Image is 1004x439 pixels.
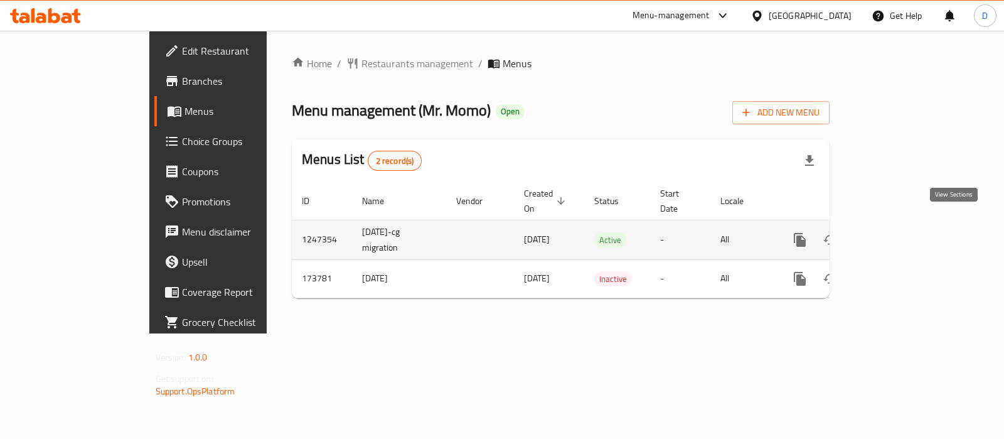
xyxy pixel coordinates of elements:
a: Menus [154,96,317,126]
div: Export file [794,146,825,176]
li: / [478,56,483,71]
td: 1247354 [292,220,352,259]
td: - [650,220,710,259]
span: Open [496,106,525,117]
span: Status [594,193,635,209]
li: / [337,56,341,71]
div: [GEOGRAPHIC_DATA] [769,9,852,23]
span: [DATE] [524,270,550,286]
a: Choice Groups [154,126,317,156]
a: Coupons [154,156,317,187]
table: enhanced table [292,182,916,298]
span: Restaurants management [361,56,473,71]
a: Support.OpsPlatform [156,383,235,399]
td: All [710,220,775,259]
a: Menu disclaimer [154,217,317,247]
span: 2 record(s) [368,155,422,167]
span: Active [594,233,626,247]
span: [DATE] [524,231,550,247]
div: Open [496,104,525,119]
span: Start Date [660,186,695,216]
div: Inactive [594,271,632,286]
span: Get support on: [156,371,213,387]
span: Promotions [182,194,307,209]
span: Edit Restaurant [182,43,307,58]
span: Menus [184,104,307,119]
button: Change Status [815,225,845,255]
span: Inactive [594,272,632,286]
span: Add New Menu [742,105,820,121]
th: Actions [775,182,916,220]
a: Branches [154,66,317,96]
a: Upsell [154,247,317,277]
span: Locale [720,193,760,209]
a: Restaurants management [346,56,473,71]
span: 1.0.0 [188,349,208,366]
div: Total records count [368,151,422,171]
span: Menus [503,56,531,71]
a: Promotions [154,187,317,217]
a: Edit Restaurant [154,36,317,66]
span: Grocery Checklist [182,315,307,330]
span: Created On [524,186,569,216]
h2: Menus List [302,150,422,171]
span: Coverage Report [182,285,307,300]
span: Menu management ( Mr. Momo ) [292,96,491,124]
button: more [785,264,815,294]
span: Vendor [456,193,499,209]
td: 173781 [292,259,352,298]
span: Menu disclaimer [182,224,307,239]
div: Active [594,232,626,247]
span: Name [362,193,400,209]
td: [DATE] [352,259,446,298]
span: Branches [182,73,307,89]
span: ID [302,193,326,209]
span: Version: [156,349,186,366]
td: - [650,259,710,298]
button: Add New Menu [732,101,830,124]
div: Menu-management [633,8,710,23]
span: Coupons [182,164,307,179]
a: Grocery Checklist [154,307,317,337]
span: D [982,9,988,23]
td: [DATE]-cg migration [352,220,446,259]
button: Change Status [815,264,845,294]
span: Choice Groups [182,134,307,149]
span: Upsell [182,254,307,269]
nav: breadcrumb [292,56,830,71]
button: more [785,225,815,255]
a: Coverage Report [154,277,317,307]
td: All [710,259,775,298]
